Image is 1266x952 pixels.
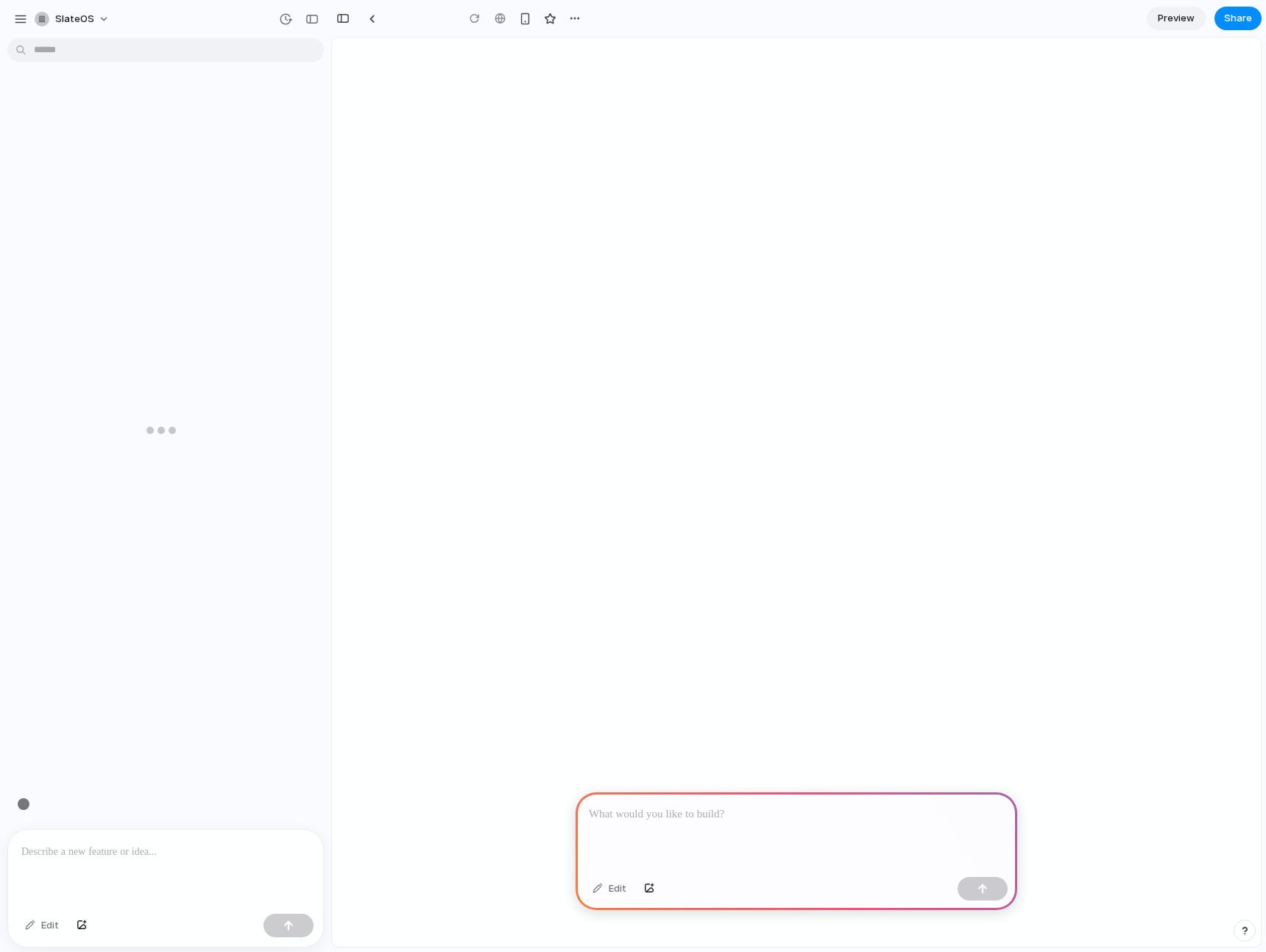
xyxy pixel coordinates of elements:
a: Preview [1147,7,1206,30]
button: SlateOS [29,7,117,31]
span: SlateOS [55,12,94,26]
span: Share [1224,11,1252,26]
span: Preview [1158,11,1195,26]
button: Share [1214,7,1262,30]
